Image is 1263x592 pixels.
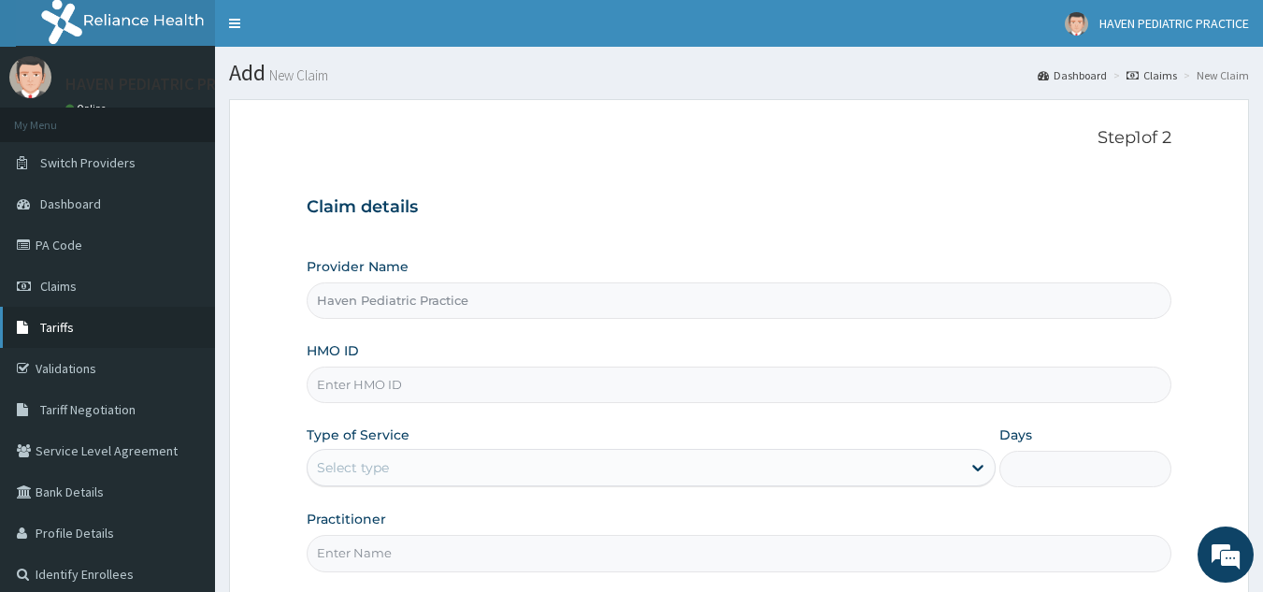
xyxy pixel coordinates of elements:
label: Provider Name [307,257,409,276]
span: Tariff Negotiation [40,401,136,418]
small: New Claim [266,68,328,82]
span: Claims [40,278,77,295]
label: Practitioner [307,510,386,528]
label: HMO ID [307,341,359,360]
label: Days [999,426,1032,444]
p: HAVEN PEDIATRIC PRACTICE [65,76,267,93]
li: New Claim [1179,67,1249,83]
span: Switch Providers [40,154,136,171]
label: Type of Service [307,426,409,444]
span: Dashboard [40,195,101,212]
input: Enter Name [307,535,1172,571]
span: HAVEN PEDIATRIC PRACTICE [1099,15,1249,32]
a: Claims [1127,67,1177,83]
h3: Claim details [307,197,1172,218]
span: Tariffs [40,319,74,336]
a: Dashboard [1038,67,1107,83]
img: User Image [9,56,51,98]
p: Step 1 of 2 [307,128,1172,149]
a: Online [65,102,110,115]
input: Enter HMO ID [307,367,1172,403]
div: Select type [317,458,389,477]
h1: Add [229,61,1249,85]
img: User Image [1065,12,1088,36]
